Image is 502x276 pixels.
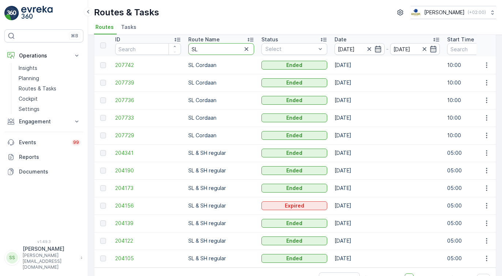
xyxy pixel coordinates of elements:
a: Cockpit [16,94,83,104]
a: 204341 [115,149,181,157]
p: Routes & Tasks [94,7,159,18]
td: SL Cordaan [185,127,258,144]
p: Ended [286,132,302,139]
input: dd/mm/yyyy [390,43,440,55]
p: Expired [285,202,304,209]
div: Toggle Row Selected [100,80,106,86]
p: [PERSON_NAME][EMAIL_ADDRESS][DOMAIN_NAME] [23,253,77,270]
p: Planning [19,75,39,82]
a: 204122 [115,237,181,245]
a: 207733 [115,114,181,122]
button: Ended [261,149,327,157]
div: Toggle Row Selected [100,150,106,156]
p: Ended [286,114,302,122]
div: Toggle Row Selected [100,97,106,103]
button: Ended [261,131,327,140]
button: Ended [261,113,327,122]
div: SS [6,252,18,264]
td: SL & SH regular [185,215,258,232]
p: Engagement [19,118,69,125]
td: SL Cordaan [185,92,258,109]
a: 204105 [115,255,181,262]
p: Route Name [188,36,220,43]
a: Settings [16,104,83,114]
p: Status [261,36,278,43]
p: [PERSON_NAME] [23,245,77,253]
a: 204190 [115,167,181,174]
td: SL & SH regular [185,179,258,197]
p: Insights [19,64,37,72]
a: Insights [16,63,83,73]
button: Operations [4,48,83,63]
td: [DATE] [331,92,444,109]
p: Ended [286,255,302,262]
button: Ended [261,236,327,245]
button: Engagement [4,114,83,129]
span: v 1.49.3 [4,239,83,244]
p: Routes & Tasks [19,85,56,92]
td: SL & SH regular [185,197,258,215]
button: Ended [261,166,327,175]
a: 204173 [115,184,181,192]
a: 207729 [115,132,181,139]
div: Toggle Row Selected [100,115,106,121]
button: SS[PERSON_NAME][PERSON_NAME][EMAIL_ADDRESS][DOMAIN_NAME] [4,245,83,270]
td: [DATE] [331,74,444,92]
a: 204139 [115,220,181,227]
span: 207742 [115,61,181,69]
img: basis-logo_rgb2x.png [411,8,421,16]
td: [DATE] [331,250,444,267]
input: dd/mm/yyyy [335,43,385,55]
td: SL & SH regular [185,232,258,250]
td: [DATE] [331,232,444,250]
img: logo_light-DOdMpM7g.png [21,6,53,20]
p: Operations [19,52,69,59]
p: Reports [19,153,80,161]
p: Ended [286,149,302,157]
p: Ended [286,97,302,104]
a: 204156 [115,202,181,209]
p: Start Time [447,36,474,43]
a: Events99 [4,135,83,150]
div: Toggle Row Selected [100,203,106,209]
a: 207736 [115,97,181,104]
td: [DATE] [331,144,444,162]
a: Documents [4,164,83,179]
td: SL & SH regular [185,144,258,162]
div: Toggle Row Selected [100,185,106,191]
span: Tasks [121,23,136,31]
p: Date [335,36,347,43]
p: 99 [73,139,79,145]
button: Ended [261,184,327,193]
img: logo [4,6,19,20]
button: [PERSON_NAME](+02:00) [411,6,496,19]
button: Ended [261,78,327,87]
p: - [386,45,389,53]
p: [PERSON_NAME] [424,9,465,16]
p: Ended [286,184,302,192]
button: Ended [261,254,327,263]
p: Ended [286,79,302,86]
a: Planning [16,73,83,83]
p: Ended [286,237,302,245]
td: [DATE] [331,56,444,74]
a: Reports [4,150,83,164]
div: Toggle Row Selected [100,62,106,68]
p: Select [265,45,316,53]
button: Ended [261,96,327,105]
input: Search [115,43,181,55]
p: Settings [19,105,39,113]
p: Documents [19,168,80,175]
td: SL Cordaan [185,109,258,127]
div: Toggle Row Selected [100,168,106,174]
div: Toggle Row Selected [100,220,106,226]
input: Search [188,43,254,55]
